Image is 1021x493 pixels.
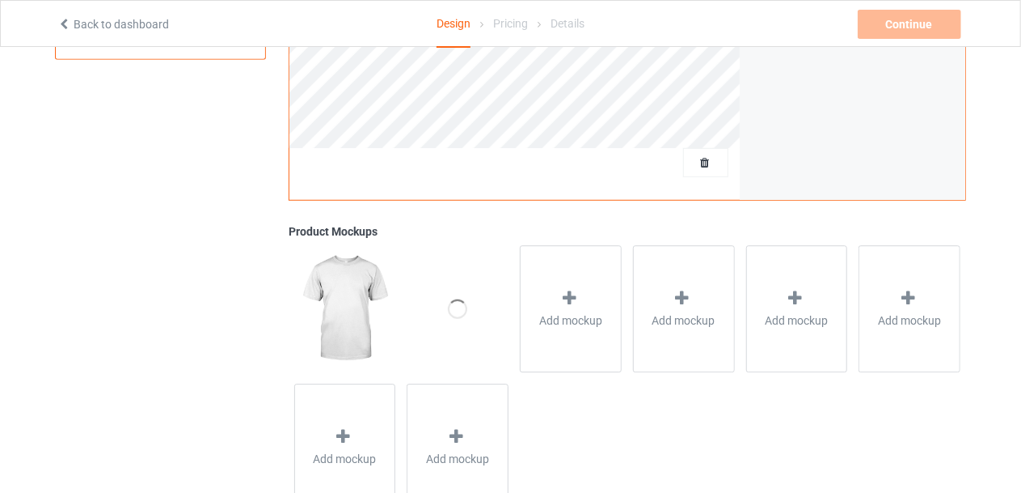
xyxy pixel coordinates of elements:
div: Add mockup [746,245,848,372]
div: Add mockup [859,245,960,372]
img: regular.jpg [294,245,395,372]
div: Add mockup [520,245,622,372]
span: Add mockup [314,451,377,467]
a: Back to dashboard [57,18,169,31]
span: Add mockup [426,451,489,467]
span: Add mockup [765,312,828,329]
div: Details [551,1,584,46]
div: Pricing [493,1,528,46]
span: Add mockup [652,312,715,329]
span: Add mockup [878,312,941,329]
div: Design [437,1,470,48]
div: Add mockup [633,245,735,372]
span: Add mockup [539,312,602,329]
div: Product Mockups [289,223,966,240]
